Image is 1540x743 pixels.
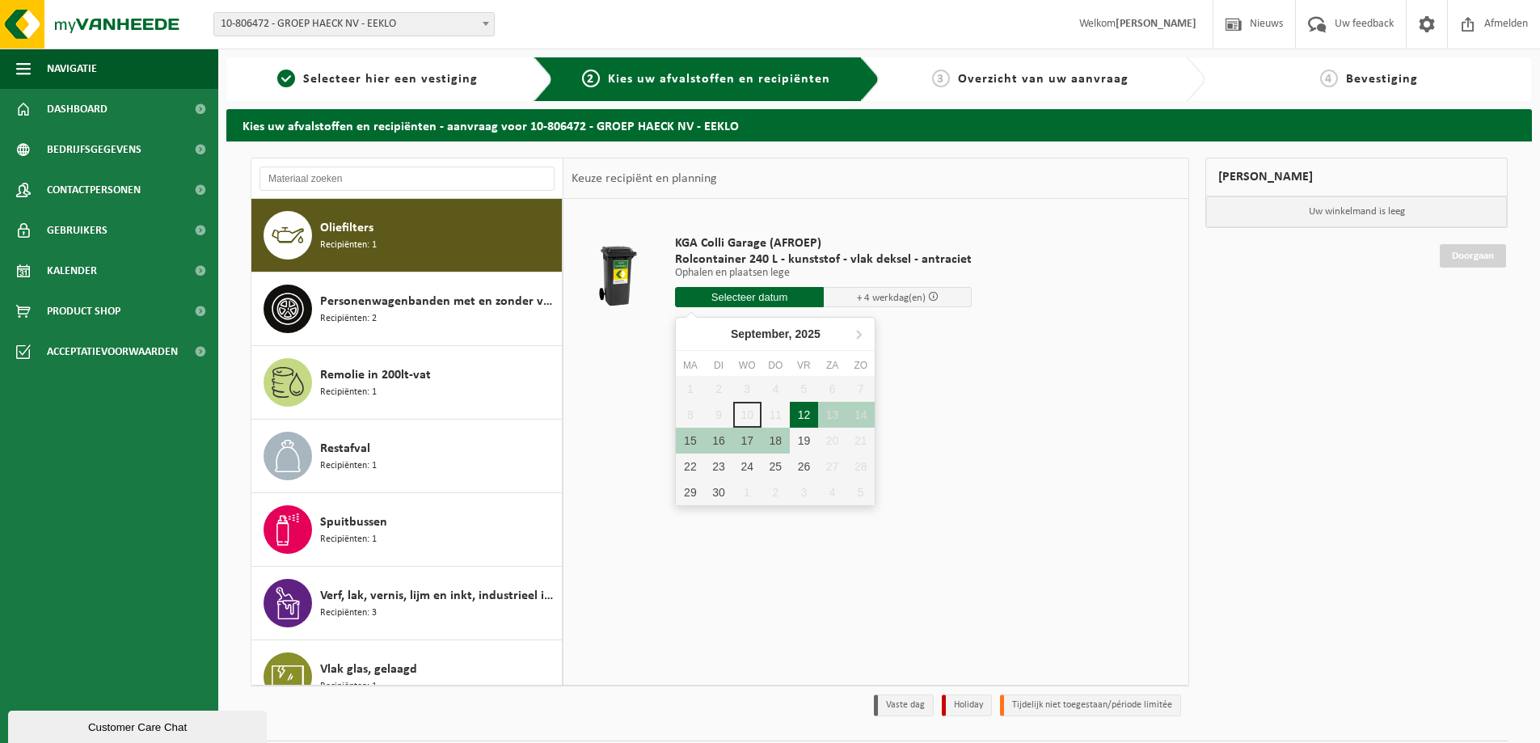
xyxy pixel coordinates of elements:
div: zo [846,357,875,374]
span: Gebruikers [47,210,108,251]
div: 3 [790,479,818,505]
a: Doorgaan [1440,244,1506,268]
p: Ophalen en plaatsen lege [675,268,972,279]
span: Recipiënten: 3 [320,606,377,621]
input: Selecteer datum [675,287,824,307]
span: Navigatie [47,49,97,89]
span: Selecteer hier een vestiging [303,73,478,86]
a: 1Selecteer hier een vestiging [234,70,521,89]
span: Kalender [47,251,97,291]
button: Remolie in 200lt-vat Recipiënten: 1 [251,346,563,420]
span: Recipiënten: 1 [320,385,377,400]
span: 2 [582,70,600,87]
div: 23 [704,454,732,479]
div: 1 [733,479,762,505]
span: 10-806472 - GROEP HAECK NV - EEKLO [213,12,495,36]
div: 12 [790,402,818,428]
span: Bevestiging [1346,73,1418,86]
span: Dashboard [47,89,108,129]
button: Spuitbussen Recipiënten: 1 [251,493,563,567]
iframe: chat widget [8,707,270,743]
span: Contactpersonen [47,170,141,210]
div: 26 [790,454,818,479]
span: Personenwagenbanden met en zonder velg [320,292,558,311]
span: Oliefilters [320,218,373,238]
div: 22 [676,454,704,479]
li: Vaste dag [874,694,934,716]
span: Overzicht van uw aanvraag [958,73,1129,86]
span: Vlak glas, gelaagd [320,660,417,679]
span: Bedrijfsgegevens [47,129,141,170]
strong: [PERSON_NAME] [1116,18,1196,30]
span: 1 [277,70,295,87]
div: 16 [704,428,732,454]
div: di [704,357,732,374]
span: Remolie in 200lt-vat [320,365,431,385]
div: ma [676,357,704,374]
span: Kies uw afvalstoffen en recipiënten [608,73,830,86]
li: Tijdelijk niet toegestaan/période limitée [1000,694,1181,716]
span: Recipiënten: 1 [320,679,377,694]
div: za [818,357,846,374]
button: Personenwagenbanden met en zonder velg Recipiënten: 2 [251,272,563,346]
span: Restafval [320,439,370,458]
span: Recipiënten: 1 [320,532,377,547]
span: Recipiënten: 1 [320,458,377,474]
i: 2025 [795,328,821,340]
button: Restafval Recipiënten: 1 [251,420,563,493]
input: Materiaal zoeken [259,167,555,191]
span: KGA Colli Garage (AFROEP) [675,235,972,251]
div: [PERSON_NAME] [1205,158,1508,196]
span: + 4 werkdag(en) [857,293,926,303]
button: Vlak glas, gelaagd Recipiënten: 1 [251,640,563,713]
h2: Kies uw afvalstoffen en recipiënten - aanvraag voor 10-806472 - GROEP HAECK NV - EEKLO [226,109,1532,141]
span: 3 [932,70,950,87]
span: 10-806472 - GROEP HAECK NV - EEKLO [214,13,494,36]
div: 29 [676,479,704,505]
div: vr [790,357,818,374]
div: 24 [733,454,762,479]
span: Acceptatievoorwaarden [47,331,178,372]
div: 25 [762,454,790,479]
p: Uw winkelmand is leeg [1206,196,1507,227]
span: Recipiënten: 1 [320,238,377,253]
button: Oliefilters Recipiënten: 1 [251,199,563,272]
div: Keuze recipiënt en planning [563,158,725,199]
div: 19 [790,428,818,454]
div: 2 [762,479,790,505]
div: do [762,357,790,374]
div: 30 [704,479,732,505]
span: Product Shop [47,291,120,331]
button: Verf, lak, vernis, lijm en inkt, industrieel in kleinverpakking Recipiënten: 3 [251,567,563,640]
span: Rolcontainer 240 L - kunststof - vlak deksel - antraciet [675,251,972,268]
li: Holiday [942,694,992,716]
span: Recipiënten: 2 [320,311,377,327]
div: wo [733,357,762,374]
div: 18 [762,428,790,454]
span: Spuitbussen [320,513,387,532]
span: 4 [1320,70,1338,87]
div: 15 [676,428,704,454]
div: September, [724,321,827,347]
div: 17 [733,428,762,454]
span: Verf, lak, vernis, lijm en inkt, industrieel in kleinverpakking [320,586,558,606]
